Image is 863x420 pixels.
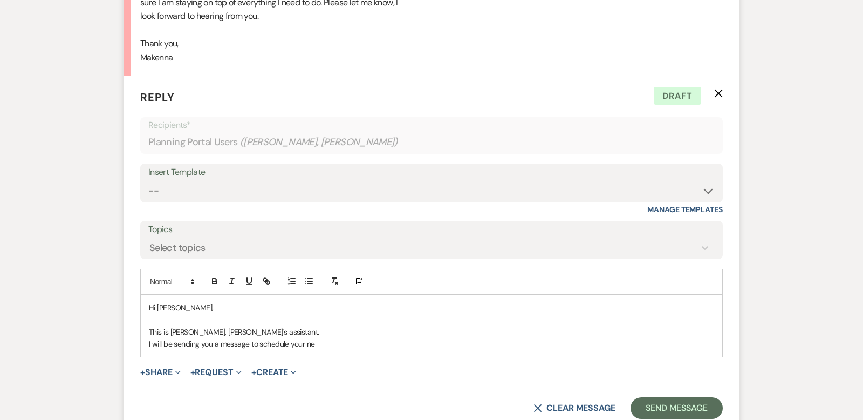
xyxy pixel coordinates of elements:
[149,302,714,314] p: Hi [PERSON_NAME],
[148,118,715,132] p: Recipients*
[140,368,181,377] button: Share
[149,240,206,255] div: Select topics
[148,165,715,180] div: Insert Template
[647,205,723,214] a: Manage Templates
[251,368,256,377] span: +
[140,368,145,377] span: +
[240,135,399,150] span: ( [PERSON_NAME], [PERSON_NAME] )
[190,368,195,377] span: +
[149,326,714,338] p: This is [PERSON_NAME], [PERSON_NAME]'s assistant.
[190,368,242,377] button: Request
[533,404,615,412] button: Clear message
[148,222,715,238] label: Topics
[140,90,175,104] span: Reply
[149,338,714,350] p: I will be sending you a message to schedule your ne
[654,87,701,105] span: Draft
[251,368,296,377] button: Create
[148,132,715,153] div: Planning Portal Users
[631,397,723,419] button: Send Message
